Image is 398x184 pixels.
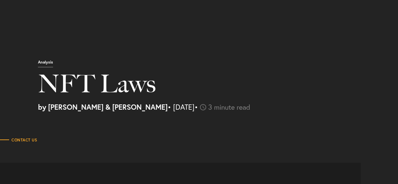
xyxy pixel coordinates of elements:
[38,60,53,67] p: Analysis
[38,103,393,111] p: • [DATE]
[38,71,286,103] h1: NFT Laws
[200,104,206,110] img: icon-time-light.svg
[38,102,168,112] strong: by [PERSON_NAME] & [PERSON_NAME]
[194,102,198,112] span: •
[208,102,250,112] span: 3 minute read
